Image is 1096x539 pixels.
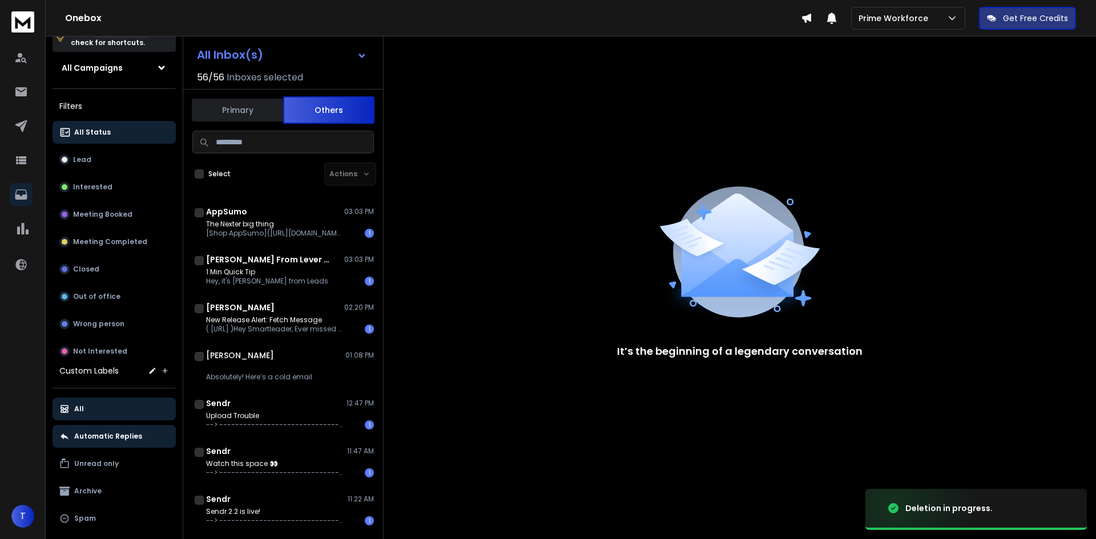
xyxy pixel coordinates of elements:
[206,420,343,429] p: --> ----------------------------------------------------------------- Upload Trouble ( [URL][DOMA...
[206,468,343,477] p: --> ----------------------------------------------------------------- Watch this space 👀
[73,347,127,356] p: Not Interested
[73,237,147,246] p: Meeting Completed
[206,220,343,229] p: The Nexter big thing
[344,303,374,312] p: 02:20 PM
[344,255,374,264] p: 03:03 PM
[74,487,102,496] p: Archive
[365,277,374,286] div: 1
[206,350,274,361] h1: [PERSON_NAME]
[859,13,933,24] p: Prime Workforce
[365,325,374,334] div: 1
[206,372,312,382] p: Absolutely! Here’s a cold email
[73,183,112,192] p: Interested
[206,398,231,409] h1: Sendr
[206,493,231,505] h1: Sendr
[73,265,99,274] p: Closed
[979,7,1076,30] button: Get Free Credits
[74,432,142,441] p: Automatic Replies
[206,459,343,468] p: Watch this space 👀
[59,365,119,376] h3: Custom Labels
[73,292,120,301] p: Out of office
[347,447,374,456] p: 11:47 AM
[197,71,224,84] span: 56 / 56
[206,254,332,265] h1: [PERSON_NAME] From Lever Growth
[365,229,374,238] div: 1
[53,230,176,253] button: Meeting Completed
[365,420,374,429] div: 1
[208,169,231,179] label: Select
[206,277,328,286] p: Hey, it's [PERSON_NAME] from Leads
[344,207,374,216] p: 03:03 PM
[206,411,343,420] p: Upload Trouble
[53,121,176,144] button: All Status
[71,26,160,48] p: Press to check for shortcuts.
[206,229,343,238] p: [Shop AppSumo]([URL][DOMAIN_NAME]) [Join Plus, Spend $100,
[283,96,374,124] button: Others
[905,502,993,514] div: Deletion in progress.
[74,404,84,414] p: All
[53,398,176,420] button: All
[53,258,176,281] button: Closed
[206,507,343,516] p: Sendr 2.2 is live!
[73,155,91,164] p: Lead
[206,445,231,457] h1: Sendr
[206,315,343,325] p: New Release Alert: Fetch Message
[11,505,34,528] button: T
[53,425,176,448] button: Automatic Replies
[74,459,119,468] p: Unread only
[345,351,374,360] p: 01:08 PM
[53,285,176,308] button: Out of office
[365,468,374,477] div: 1
[348,495,374,504] p: 11:22 AM
[53,480,176,502] button: Archive
[53,56,176,79] button: All Campaigns
[188,43,376,66] button: All Inbox(s)
[74,128,111,137] p: All Status
[53,452,176,475] button: Unread only
[365,516,374,525] div: 1
[53,340,176,363] button: Not Interested
[192,98,283,123] button: Primary
[53,176,176,198] button: Interested
[11,11,34,33] img: logo
[227,71,303,84] h3: Inboxes selected
[62,62,123,74] h1: All Campaigns
[53,203,176,226] button: Meeting Booked
[73,319,124,329] p: Wrong person
[206,325,343,334] p: ( [URL] )Hey Smartleader, Ever missed an
[206,206,247,217] h1: AppSumo
[65,11,801,25] h1: Onebox
[346,399,374,408] p: 12:47 PM
[206,302,275,313] h1: [PERSON_NAME]
[617,343,863,359] p: It’s the beginning of a legendary conversation
[73,210,132,219] p: Meeting Booked
[53,507,176,530] button: Spam
[1003,13,1068,24] p: Get Free Credits
[197,49,263,60] h1: All Inbox(s)
[53,98,176,114] h3: Filters
[206,268,328,277] p: 1 Min Quick Tip
[206,516,343,525] p: --> ----------------------------------------------------------------- Sendr 2.2 is live!
[53,313,176,335] button: Wrong person
[74,514,96,523] p: Spam
[53,148,176,171] button: Lead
